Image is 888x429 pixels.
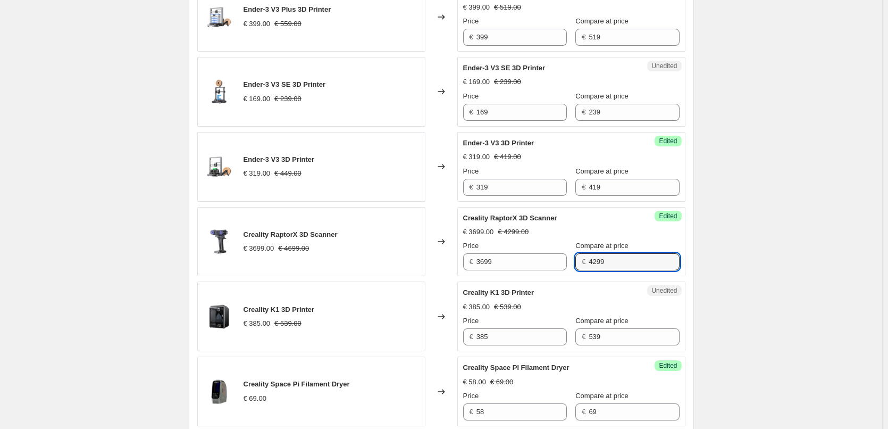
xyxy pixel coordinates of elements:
[575,242,629,250] span: Compare at price
[582,183,585,191] span: €
[278,243,309,254] strike: € 4699.00
[575,317,629,325] span: Compare at price
[582,33,585,41] span: €
[203,76,235,108] img: Ender-3_V3_SE_03_80x.png
[575,167,629,175] span: Compare at price
[463,302,490,312] div: € 385.00
[463,167,479,175] span: Price
[582,333,585,341] span: €
[470,258,473,266] span: €
[274,94,301,104] strike: € 239.00
[498,227,529,237] strike: € 4299.00
[274,318,301,329] strike: € 539.00
[244,318,271,329] div: € 385.00
[463,227,494,237] div: € 3699.00
[494,302,521,312] strike: € 539.00
[203,151,235,183] img: Ender-3_V3_05bb6590-04c9-4cae-976b-25eb0c4199f0_80x.png
[274,19,301,29] strike: € 559.00
[463,2,490,13] div: € 399.00
[463,77,490,87] div: € 169.00
[463,214,557,222] span: Creality RaptorX 3D Scanner
[203,1,235,33] img: Ender-3_V3_plus_3_80x.png
[494,152,521,162] strike: € 419.00
[244,168,271,179] div: € 319.00
[463,392,479,400] span: Price
[244,19,271,29] div: € 399.00
[582,408,585,416] span: €
[203,301,235,333] img: K1-_02-2_80x.png
[463,288,534,296] span: Creality K1 3D Printer
[463,242,479,250] span: Price
[203,376,235,408] img: Space_Pi_Filament_Dryer_1_80x.png
[494,77,521,87] strike: € 239.00
[244,306,315,313] span: Creality K1 3D Printer
[463,92,479,100] span: Price
[244,155,315,163] span: Ender-3 V3 3D Printer
[651,62,677,70] span: Unedited
[463,17,479,25] span: Price
[470,408,473,416] span: €
[463,139,534,147] span: Ender-3 V3 3D Printer
[463,364,569,372] span: Creality Space Pi Filament Dryer
[659,212,677,220] span: Edited
[575,392,629,400] span: Compare at price
[463,317,479,325] span: Price
[659,361,677,370] span: Edited
[470,108,473,116] span: €
[244,80,326,88] span: Ender-3 V3 SE 3D Printer
[463,64,546,72] span: Ender-3 V3 SE 3D Printer
[203,226,235,258] img: CR-Scan_RaptorX_1_80x.png
[274,168,301,179] strike: € 449.00
[244,393,266,404] div: € 69.00
[575,17,629,25] span: Compare at price
[659,137,677,145] span: Edited
[463,152,490,162] div: € 319.00
[244,243,274,254] div: € 3699.00
[470,33,473,41] span: €
[494,2,521,13] strike: € 519.00
[244,94,271,104] div: € 169.00
[244,230,338,238] span: Creality RaptorX 3D Scanner
[244,5,331,13] span: Ender-3 V3 Plus 3D Printer
[244,380,350,388] span: Creality Space Pi Filament Dryer
[490,377,513,387] strike: € 69.00
[582,258,585,266] span: €
[575,92,629,100] span: Compare at price
[470,183,473,191] span: €
[470,333,473,341] span: €
[463,377,486,387] div: € 58.00
[582,108,585,116] span: €
[651,286,677,295] span: Unedited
